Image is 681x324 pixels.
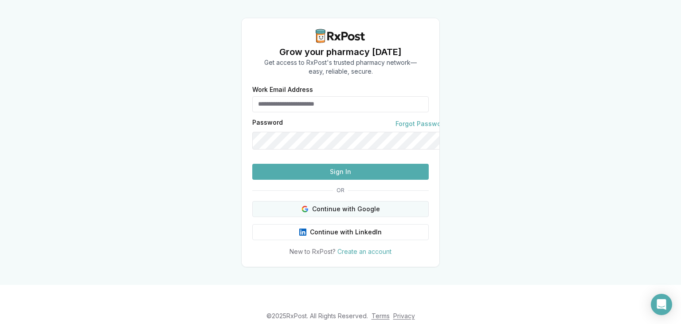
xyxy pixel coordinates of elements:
[264,46,417,58] h1: Grow your pharmacy [DATE]
[290,248,336,255] span: New to RxPost?
[435,132,451,150] button: Show password
[395,119,451,128] a: Forgot Password?
[301,205,309,213] img: Google
[252,164,429,180] button: Sign In
[299,229,306,236] img: LinkedIn
[252,201,429,217] button: Continue with Google
[312,29,369,43] img: RxPost Logo
[333,187,348,194] span: OR
[393,312,415,320] a: Privacy
[651,294,672,315] div: Open Intercom Messenger
[252,119,283,128] label: Password
[264,58,417,76] p: Get access to RxPost's trusted pharmacy network— easy, reliable, secure.
[252,224,429,240] button: Continue with LinkedIn
[372,312,390,320] a: Terms
[252,87,429,93] label: Work Email Address
[337,248,391,255] a: Create an account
